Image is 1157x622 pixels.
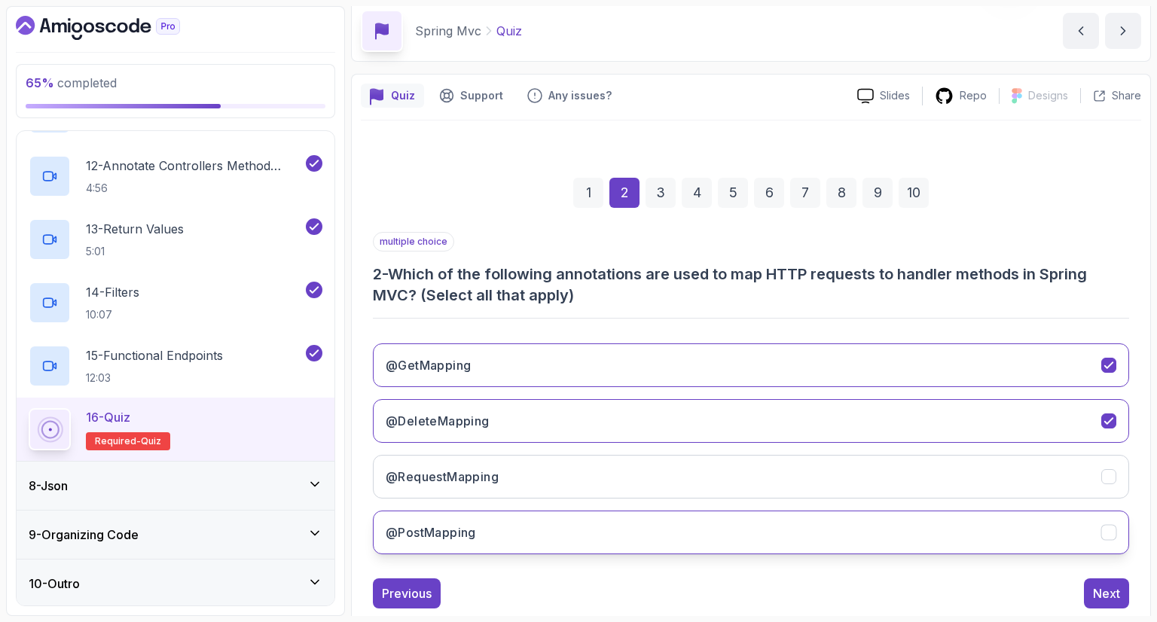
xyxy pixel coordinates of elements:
[386,412,490,430] h3: @DeleteMapping
[826,178,856,208] div: 8
[1080,88,1141,103] button: Share
[899,178,929,208] div: 10
[682,178,712,208] div: 4
[430,84,512,108] button: Support button
[29,282,322,324] button: 14-Filters10:07
[86,307,139,322] p: 10:07
[862,178,893,208] div: 9
[880,88,910,103] p: Slides
[26,75,54,90] span: 65 %
[86,181,303,196] p: 4:56
[29,477,68,495] h3: 8 - Json
[548,88,612,103] p: Any issues?
[86,408,130,426] p: 16 - Quiz
[1093,584,1120,602] div: Next
[845,88,922,104] a: Slides
[1112,88,1141,103] p: Share
[86,346,223,364] p: 15 - Functional Endpoints
[609,178,640,208] div: 2
[790,178,820,208] div: 7
[17,511,334,559] button: 9-Organizing Code
[86,220,184,238] p: 13 - Return Values
[386,468,499,486] h3: @RequestMapping
[1105,13,1141,49] button: next content
[95,435,141,447] span: Required-
[86,370,223,386] p: 12:03
[373,232,454,252] p: multiple choice
[386,523,476,541] h3: @PostMapping
[86,244,184,259] p: 5:01
[373,264,1129,306] h3: 2 - Which of the following annotations are used to map HTTP requests to handler methods in Spring...
[86,157,303,175] p: 12 - Annotate Controllers Method Arguments
[391,88,415,103] p: Quiz
[373,578,441,608] button: Previous
[923,87,999,105] a: Repo
[17,462,334,510] button: 8-Json
[460,88,503,103] p: Support
[29,408,322,450] button: 16-QuizRequired-quiz
[29,575,80,593] h3: 10 - Outro
[1028,88,1068,103] p: Designs
[373,455,1129,499] button: @RequestMapping
[17,559,334,608] button: 10-Outro
[718,178,748,208] div: 5
[1084,578,1129,608] button: Next
[361,84,424,108] button: quiz button
[26,75,117,90] span: completed
[646,178,676,208] div: 3
[573,178,603,208] div: 1
[386,356,471,374] h3: @GetMapping
[373,399,1129,443] button: @DeleteMapping
[29,345,322,387] button: 15-Functional Endpoints12:03
[754,178,784,208] div: 6
[415,22,481,40] p: Spring Mvc
[518,84,621,108] button: Feedback button
[29,526,139,544] h3: 9 - Organizing Code
[29,155,322,197] button: 12-Annotate Controllers Method Arguments4:56
[373,343,1129,387] button: @GetMapping
[16,16,215,40] a: Dashboard
[141,435,161,447] span: quiz
[1063,13,1099,49] button: previous content
[373,511,1129,554] button: @PostMapping
[960,88,987,103] p: Repo
[29,218,322,261] button: 13-Return Values5:01
[382,584,432,602] div: Previous
[496,22,522,40] p: Quiz
[86,283,139,301] p: 14 - Filters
